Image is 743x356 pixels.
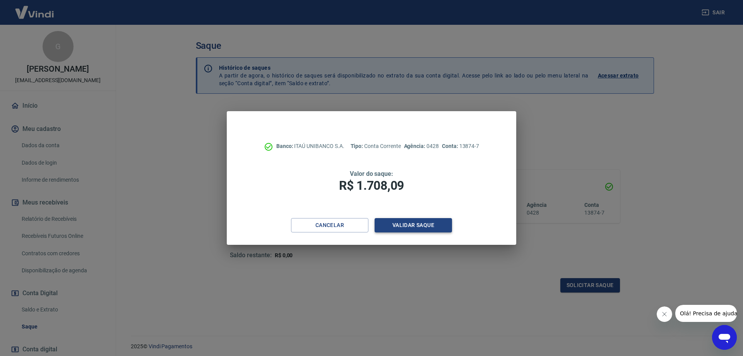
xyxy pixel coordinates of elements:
[657,306,672,322] iframe: Fechar mensagem
[276,143,294,149] span: Banco:
[404,142,439,150] p: 0428
[351,143,365,149] span: Tipo:
[442,142,479,150] p: 13874-7
[350,170,393,177] span: Valor do saque:
[712,325,737,350] iframe: Botão para abrir a janela de mensagens
[351,142,401,150] p: Conta Corrente
[442,143,459,149] span: Conta:
[276,142,344,150] p: ITAÚ UNIBANCO S.A.
[339,178,404,193] span: R$ 1.708,09
[291,218,368,232] button: Cancelar
[404,143,427,149] span: Agência:
[375,218,452,232] button: Validar saque
[5,5,65,12] span: Olá! Precisa de ajuda?
[675,305,737,322] iframe: Mensagem da empresa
